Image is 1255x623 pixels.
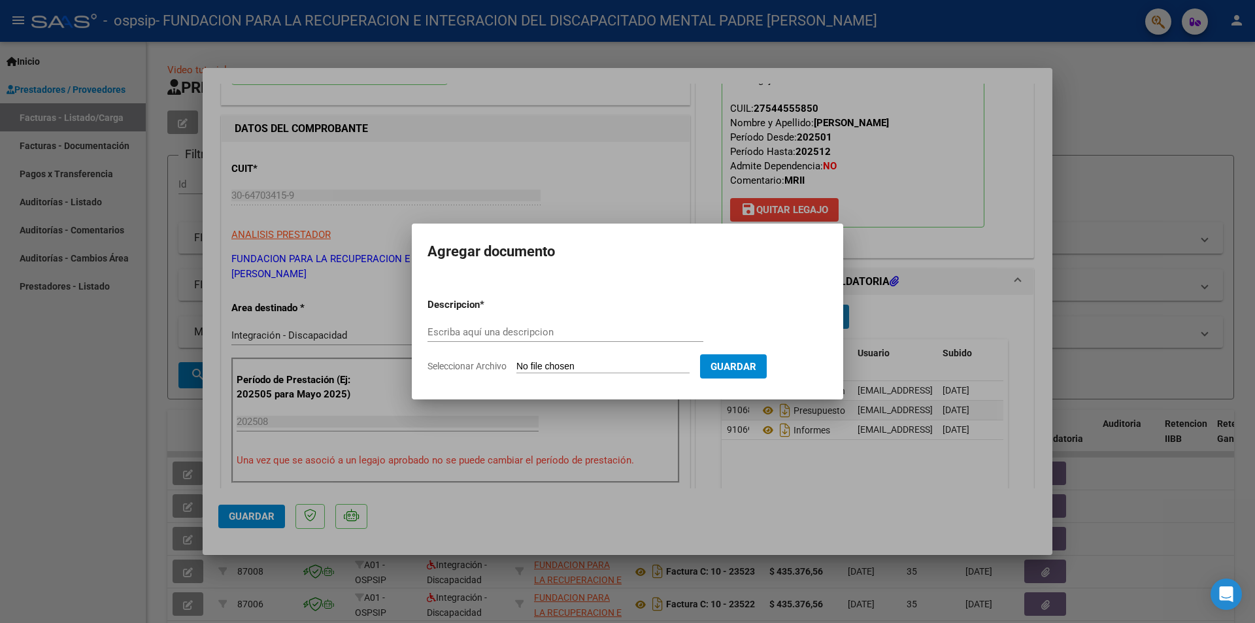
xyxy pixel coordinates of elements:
span: Guardar [711,361,756,373]
span: Seleccionar Archivo [427,361,507,371]
button: Guardar [700,354,767,379]
h2: Agregar documento [427,239,828,264]
div: Open Intercom Messenger [1211,579,1242,610]
p: Descripcion [427,297,548,312]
